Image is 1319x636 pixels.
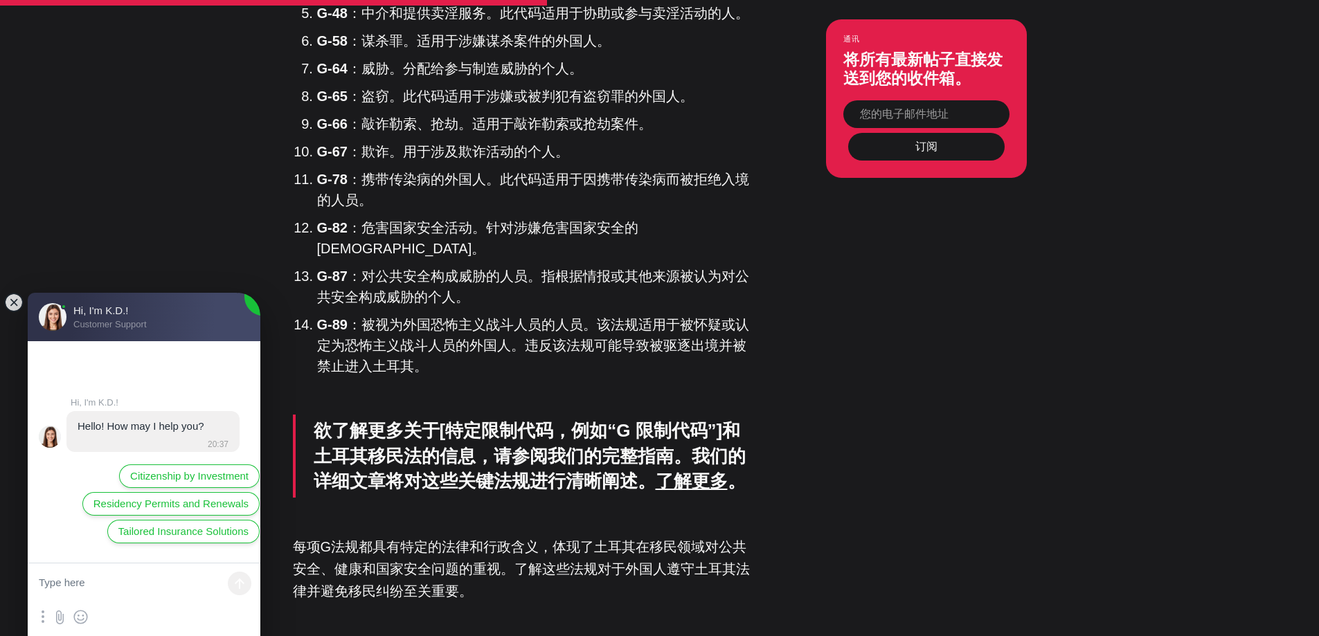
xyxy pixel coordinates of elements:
font: 通讯 [843,35,860,43]
font: G-82 [317,220,348,235]
font: ：中介和提供卖淫服务。此代码适用于协助或参与卖淫活动的人。 [348,6,749,21]
font: G-89 [317,317,348,332]
font: 。 [728,471,746,491]
font: ：谋杀罪。适用于涉嫌谋杀案件的外国人。 [348,33,611,48]
span: Citizenship by Investment [130,469,249,484]
input: 您的电子邮件地址 [843,100,1010,127]
jdiv: Hello! How may I help you? [78,420,204,432]
font: G-65 [317,89,348,104]
jdiv: 20:37 [204,439,228,449]
font: G-87 [317,269,348,284]
font: G-48 [317,6,348,21]
font: 欲了解更多关于[特定限制代码，例如“G 限制代码”]和土耳其移民法的信息，请参阅我们的完整指南。我们的详细文章将对这些关键法规进行清晰阐述。 [314,420,746,491]
font: G-58 [317,33,348,48]
font: 将所有最新帖子直接发送到您的收件箱。 [843,51,1003,88]
span: Tailored Insurance Solutions [118,524,249,539]
font: 订阅 [915,140,937,152]
font: ：欺诈。用于涉及欺诈活动的个人。 [348,144,569,159]
font: ：被视为外国恐怖主义战斗人员的人员。该法规适用于被怀疑或认定为恐怖主义战斗人员的外国人。违反该法规可能导致被驱逐出境并被禁止进入土耳其。 [317,317,749,374]
font: G-66 [317,116,348,131]
font: ：对公共安全构成威胁的人员。指根据情报或其他来源被认为对公共安全构成威胁的个人。 [317,269,749,305]
font: ：威胁。分配给参与制造威胁的个人。 [348,61,583,76]
font: G-78 [317,172,348,187]
a: 了解更多 [656,471,728,491]
font: G-64 [317,61,348,76]
span: Residency Permits and Renewals [93,496,249,511]
jdiv: 15.08.25 20:37:57 [66,411,240,452]
font: G-67 [317,144,348,159]
font: ：携带传染病的外国人。此代码适用于因携带传染病而被拒绝入境的人员。 [317,172,749,208]
font: ：盗窃。此代码适用于涉嫌或被判犯有盗窃罪的外国人。 [348,89,694,104]
jdiv: Hi, I'm K.D.! [39,426,61,448]
font: ：危害国家安全活动。针对涉嫌危害国家安全的[DEMOGRAPHIC_DATA]。 [317,220,638,256]
font: ：敲诈勒索、抢劫。适用于敲诈勒索或抢劫案件。 [348,116,652,131]
font: 每项G法规都具有特定的法律和行政含义，体现了土耳其在移民领域对公共安全、健康和国家安全问题的重视。了解这些法规对于外国人遵守土耳其法律并避免移民纠纷至关重要。 [293,539,750,599]
jdiv: Hi, I'm K.D.! [71,397,250,408]
button: 订阅 [848,133,1005,161]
